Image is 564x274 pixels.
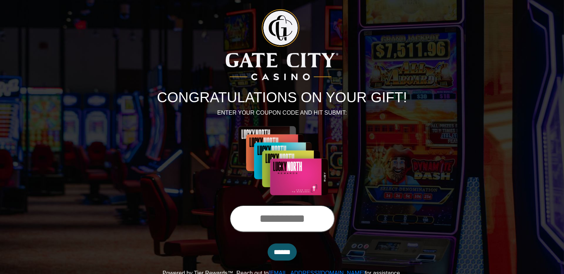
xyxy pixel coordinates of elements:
[219,126,345,197] img: Center Image
[85,89,479,106] h1: CONGRATULATIONS ON YOUR GIFT!
[85,109,479,117] p: ENTER YOUR COUPON CODE AND HIT SUBMIT:
[226,9,338,80] img: Logo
